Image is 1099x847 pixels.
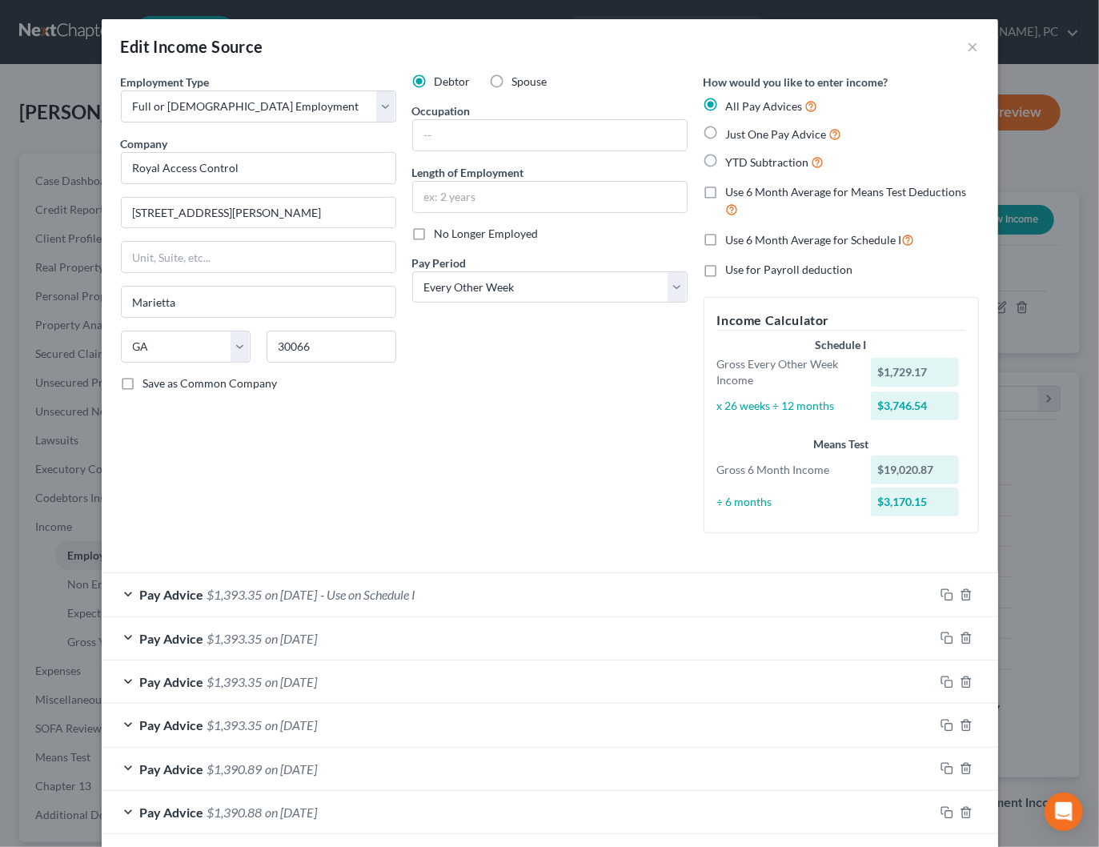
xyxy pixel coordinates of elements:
input: Unit, Suite, etc... [122,242,395,272]
span: Company [121,137,168,151]
span: Pay Advice [140,587,204,602]
input: Enter address... [122,198,395,228]
input: -- [413,120,687,151]
div: $3,746.54 [871,391,959,420]
span: Pay Advice [140,761,204,777]
div: Gross Every Other Week Income [709,356,864,388]
span: Pay Advice [140,805,204,820]
div: ÷ 6 months [709,494,864,510]
span: $1,390.89 [207,761,263,777]
span: $1,393.35 [207,631,263,646]
span: Use 6 Month Average for Schedule I [726,233,902,247]
div: Schedule I [717,337,965,353]
input: Search company by name... [121,152,396,184]
button: × [968,37,979,56]
span: Debtor [435,74,471,88]
label: Occupation [412,102,471,119]
span: All Pay Advices [726,99,803,113]
div: $3,170.15 [871,488,959,516]
span: Employment Type [121,75,210,89]
div: $1,729.17 [871,358,959,387]
span: Pay Advice [140,717,204,733]
span: $1,390.88 [207,805,263,820]
div: Means Test [717,436,965,452]
span: Spouse [512,74,547,88]
span: on [DATE] [266,674,318,689]
div: x 26 weeks ÷ 12 months [709,398,864,414]
label: How would you like to enter income? [704,74,888,90]
span: on [DATE] [266,587,318,602]
span: Pay Period [412,256,467,270]
span: $1,393.35 [207,587,263,602]
div: Open Intercom Messenger [1045,793,1083,831]
div: Gross 6 Month Income [709,462,864,478]
span: on [DATE] [266,761,318,777]
span: $1,393.35 [207,717,263,733]
span: Just One Pay Advice [726,127,827,141]
span: No Longer Employed [435,227,539,240]
h5: Income Calculator [717,311,965,331]
input: ex: 2 years [413,182,687,212]
input: Enter zip... [267,331,396,363]
span: Use 6 Month Average for Means Test Deductions [726,185,967,199]
span: Pay Advice [140,674,204,689]
span: on [DATE] [266,805,318,820]
span: on [DATE] [266,631,318,646]
label: Length of Employment [412,164,524,181]
span: - Use on Schedule I [321,587,416,602]
span: Pay Advice [140,631,204,646]
div: $19,020.87 [871,456,959,484]
span: Use for Payroll deduction [726,263,853,276]
span: Save as Common Company [143,376,278,390]
div: Edit Income Source [121,35,263,58]
span: $1,393.35 [207,674,263,689]
span: on [DATE] [266,717,318,733]
input: Enter city... [122,287,395,317]
span: YTD Subtraction [726,155,809,169]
